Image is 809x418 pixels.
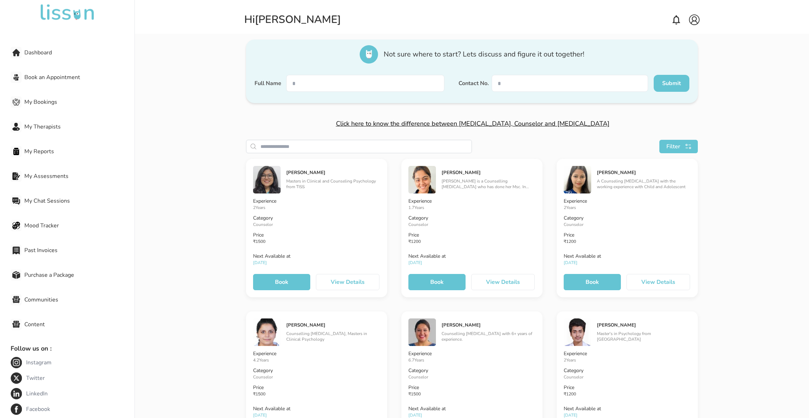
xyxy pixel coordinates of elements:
[408,367,535,374] p: Category
[12,49,20,56] img: Dashboard
[564,166,591,193] img: image
[408,318,436,346] img: image
[408,357,535,363] p: 6.7 Years
[627,274,690,290] button: View Details
[564,357,691,363] p: 2 Years
[26,389,48,398] span: LinkedIn
[408,405,535,412] p: Next Available at
[12,296,20,304] img: Communities
[24,197,134,205] span: My Chat Sessions
[564,367,691,374] p: Category
[12,148,20,155] img: My Reports
[11,357,134,368] a: InstagramInstagram
[316,274,379,290] button: View Details
[408,166,436,193] img: image
[24,172,134,180] span: My Assessments
[11,344,134,353] p: Follow us on :
[253,391,380,397] p: ₹ 1500
[26,358,52,367] span: Instagram
[408,384,535,391] p: Price
[408,232,535,239] p: Price
[24,98,134,106] span: My Bookings
[408,391,535,397] p: ₹ 1500
[253,374,273,380] span: Counselor
[24,320,134,329] span: Content
[564,205,691,210] p: 2 Years
[12,321,20,328] img: Content
[597,331,691,342] p: Master's in Psychology from [GEOGRAPHIC_DATA]
[564,215,691,222] p: Category
[12,197,20,205] img: My Chat Sessions
[11,388,134,399] a: LinkedInLinkedIn
[564,222,583,227] span: Counselor
[408,253,535,260] p: Next Available at
[39,4,96,21] img: undefined
[564,350,691,357] p: Experience
[408,198,535,205] p: Experience
[253,253,380,260] p: Next Available at
[286,170,380,175] h5: [PERSON_NAME]
[564,253,691,260] p: Next Available at
[408,222,428,227] span: Counselor
[12,123,20,131] img: My Therapists
[253,239,380,244] p: ₹ 1500
[253,318,281,346] img: image
[24,221,134,230] span: Mood Tracker
[244,13,341,26] div: Hi [PERSON_NAME]
[253,384,380,391] p: Price
[253,405,380,412] p: Next Available at
[360,45,378,64] img: icon
[11,404,134,415] a: FacebookFacebook
[253,215,380,222] p: Category
[564,405,691,412] p: Next Available at
[683,143,694,150] img: search111.svg
[442,170,535,175] h5: [PERSON_NAME]
[459,79,489,88] label: Contact No.
[597,170,691,175] h5: [PERSON_NAME]
[24,123,134,131] span: My Therapists
[24,246,134,255] span: Past Invoices
[26,374,45,382] span: Twitter
[408,260,535,265] p: [DATE]
[408,205,535,210] p: 1.7 Years
[564,318,591,346] img: image
[26,405,50,413] span: Facebook
[689,14,700,25] img: account.svg
[654,75,689,92] button: Submit
[253,260,380,265] p: [DATE]
[442,331,535,342] p: Counselling [MEDICAL_DATA] with 6+ years of experience.
[286,322,380,328] h5: [PERSON_NAME]
[12,271,20,279] img: Purchase a Package
[253,367,380,374] p: Category
[564,232,691,239] p: Price
[286,331,380,342] p: Counselling [MEDICAL_DATA], Masters in Clinical Psychology
[564,274,621,290] button: Book
[253,222,273,227] span: Counselor
[24,271,134,279] span: Purchase a Package
[471,274,535,290] button: View Details
[24,147,134,156] span: My Reports
[442,322,535,328] h5: [PERSON_NAME]
[11,388,22,399] img: LinkedIn
[597,178,691,190] p: A Counseling [MEDICAL_DATA] with the working experience with Child and Adolescent
[408,274,466,290] button: Book
[442,178,535,190] p: [PERSON_NAME] is a Counselling [MEDICAL_DATA] who has done her Msc. In Clinical Psychology
[286,178,380,190] p: Masters in Clinical and Counseling Psychology from TISS
[564,412,691,418] p: [DATE]
[12,98,20,106] img: My Bookings
[11,404,22,415] img: Facebook
[564,239,691,244] p: ₹ 1200
[12,172,20,180] img: My Assessments
[253,166,281,193] img: image
[254,79,281,88] label: Full Name
[564,260,691,265] p: [DATE]
[12,246,20,254] img: Past Invoices
[11,372,134,384] a: TwitterTwitter
[564,384,691,391] p: Price
[11,372,22,384] img: Twitter
[336,119,610,128] span: Click here to know the difference between [MEDICAL_DATA], Counselor and [MEDICAL_DATA]
[12,73,20,81] img: Book an Appointment
[564,374,583,380] span: Counselor
[408,412,535,418] p: [DATE]
[11,357,22,368] img: Instagram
